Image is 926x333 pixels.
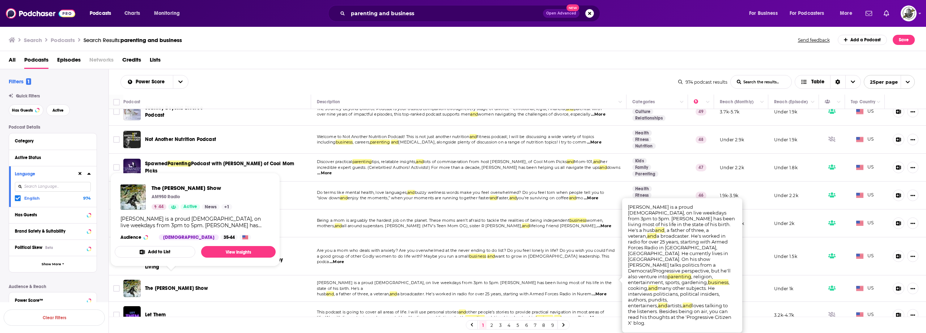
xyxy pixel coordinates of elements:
[667,274,691,279] span: parenting
[517,195,569,200] span: you’re surviving on coffee
[576,195,583,200] span: mo
[15,138,86,143] div: Category
[152,184,232,191] a: The Matt McNeil Show
[586,218,603,223] span: women,
[159,234,219,240] div: [DEMOGRAPHIC_DATA]
[574,106,602,111] span: parental. With
[122,54,141,69] span: Credits
[120,216,270,229] div: [PERSON_NAME] is a proud [DEMOGRAPHIC_DATA], on live weekdays from 3pm to 5pm. [PERSON_NAME] has ...
[466,309,604,315] span: other people’s stories to provide practical navigation in most areas of
[696,108,706,115] p: 49
[123,306,141,324] img: Let Them
[145,160,297,175] a: SpawnedParentingPodcast with [PERSON_NAME] of Cool Mom Picks
[123,131,141,148] a: Not Another Nutrition Podcast
[113,312,120,318] span: Toggle select row
[340,195,348,200] span: and
[152,184,232,191] span: The [PERSON_NAME] Show
[574,159,593,164] span: Mom-101,
[9,284,97,289] p: Audience & Reach
[15,243,91,252] button: Political SkewBeta
[335,5,607,22] div: Search podcasts, credits, & more...
[167,161,191,167] span: Parenting
[856,192,874,199] span: US
[317,254,469,259] span: a good group of other Godly women to do life with? Maybe you run a small
[683,303,692,308] span: and
[15,153,91,162] button: Active Status
[785,8,835,19] button: open menu
[856,164,874,171] span: US
[317,140,336,145] span: including
[856,311,874,319] span: US
[24,37,42,43] h3: Search
[317,159,352,164] span: Discover practical
[145,311,166,319] a: Let Them
[554,315,562,320] span: and
[720,165,744,171] p: Under 2.2k
[348,8,543,19] input: Search podcasts, credits, & more...
[497,195,509,200] span: faster,
[15,226,91,236] button: Brand Safety & Suitability
[569,195,577,200] span: and
[15,136,91,145] button: Category
[864,75,915,89] button: open menu
[514,321,521,329] a: 5
[84,37,182,43] a: Search Results:parenting and business
[398,140,586,145] span: [MEDICAL_DATA], alongside plenty of discussion on a range of nutrition topics! I try to comm
[632,97,655,106] div: Categories
[83,196,91,201] span: 974
[628,279,730,291] span: , cooking,
[830,75,845,88] div: Sort Direction
[566,4,579,11] span: New
[342,223,522,228] span: all around superstars. [PERSON_NAME] (MTV’s Teen Mom OG), sister R [PERSON_NAME],
[531,321,539,329] a: 7
[120,184,146,210] img: The Matt McNeil Show
[825,97,835,106] div: Has Guests
[123,280,141,297] img: The Matt McNeil Show
[834,98,843,107] button: Column Actions
[774,97,808,106] div: Reach (Episode)
[720,97,753,106] div: Reach (Monthly)
[694,97,704,106] div: Power Score
[628,204,735,233] span: [PERSON_NAME] is a proud [DEMOGRAPHIC_DATA], on live weekdays from 3pm to 5pm. [PERSON_NAME] has ...
[317,315,465,320] span: life. We will discuss topics such as mental health, divorce, addiction, death,
[561,315,586,320] span: careers. This
[26,78,31,85] span: 1
[720,137,744,143] p: Under 2.9k
[335,223,342,228] span: and
[115,246,195,258] button: Add to List
[658,303,667,308] span: and
[330,259,344,265] span: ...More
[42,262,61,266] span: Show More
[774,192,798,199] p: Under 2.2k
[616,98,625,107] button: Column Actions
[336,140,353,145] span: business
[15,210,91,219] button: Has Guests
[632,186,652,192] a: Health
[45,245,53,250] div: Beta
[317,112,471,117] span: over nine years of impactful episodes, this top-ranked podcast supports men
[89,54,114,69] span: Networks
[459,309,466,315] span: and
[720,109,740,115] p: 3.7k-5.7k
[774,286,793,292] p: Under 1k
[540,321,547,329] a: 8
[774,312,794,318] p: 3.2k-4.7k
[317,165,600,170] span: incredible expert guests. (Celebrities! Authors! Activists!) For more than a decade, [PERSON_NAME...
[632,130,652,136] a: Health
[835,8,861,19] button: open menu
[720,192,739,199] p: 1.9k-3.9k
[808,98,817,107] button: Column Actions
[509,195,517,200] span: and
[704,98,712,107] button: Column Actions
[15,295,91,304] button: Power Score™
[46,104,70,116] button: Active
[856,108,874,115] span: US
[593,159,601,164] span: and
[120,37,182,43] span: parenting and business
[795,75,861,89] h2: Choose View
[907,283,918,294] button: Show More Button
[655,227,664,233] span: and
[893,35,915,45] button: Save
[145,104,220,119] a: Journey Beyond Divorce Podcast
[907,309,918,321] button: Show More Button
